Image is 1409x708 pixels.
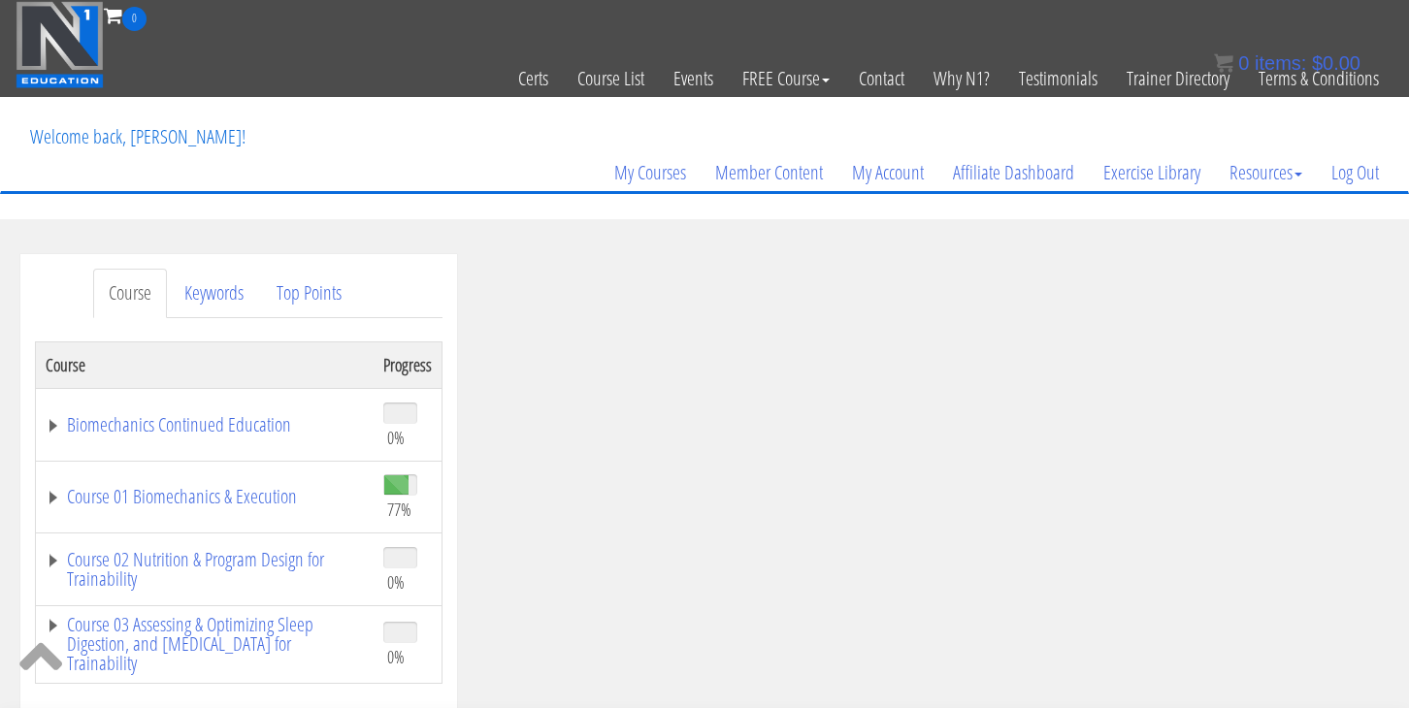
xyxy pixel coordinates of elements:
img: icon11.png [1214,53,1233,73]
a: 0 [104,2,147,28]
a: Biomechanics Continued Education [46,415,364,434]
a: My Account [837,126,938,219]
span: 0 [122,7,147,31]
p: Welcome back, [PERSON_NAME]! [16,98,260,176]
a: Why N1? [919,31,1004,126]
a: My Courses [600,126,701,219]
a: Events [659,31,728,126]
th: Course [36,341,375,388]
a: Affiliate Dashboard [938,126,1089,219]
a: Terms & Conditions [1244,31,1393,126]
span: items: [1255,52,1306,74]
a: 0 items: $0.00 [1214,52,1360,74]
span: 0% [387,646,405,667]
a: Member Content [701,126,837,219]
a: Contact [844,31,919,126]
a: Course 03 Assessing & Optimizing Sleep Digestion, and [MEDICAL_DATA] for Trainability [46,615,364,673]
span: 0 [1238,52,1249,74]
a: Exercise Library [1089,126,1215,219]
a: Course [93,269,167,318]
a: Course 02 Nutrition & Program Design for Trainability [46,550,364,589]
a: Resources [1215,126,1317,219]
span: 0% [387,571,405,593]
span: 77% [387,499,411,520]
a: FREE Course [728,31,844,126]
a: Top Points [261,269,357,318]
img: n1-education [16,1,104,88]
bdi: 0.00 [1312,52,1360,74]
a: Testimonials [1004,31,1112,126]
a: Course 01 Biomechanics & Execution [46,487,364,506]
a: Course List [563,31,659,126]
span: $ [1312,52,1323,74]
a: Certs [504,31,563,126]
th: Progress [374,341,442,388]
span: 0% [387,427,405,448]
a: Log Out [1317,126,1393,219]
a: Keywords [169,269,259,318]
a: Trainer Directory [1112,31,1244,126]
